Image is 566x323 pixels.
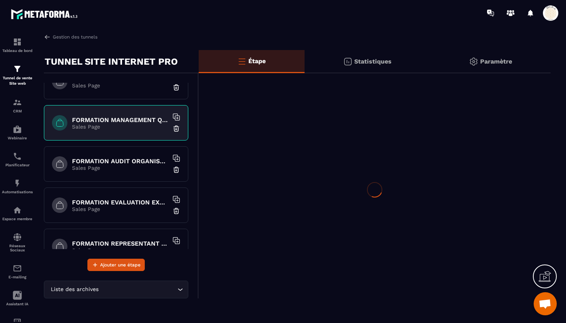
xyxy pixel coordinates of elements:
[45,54,178,69] p: TUNNEL SITE INTERNET PRO
[72,82,168,89] p: Sales Page
[172,248,180,256] img: trash
[2,136,33,140] p: Webinaire
[13,98,22,107] img: formation
[534,292,557,315] div: Ouvrir le chat
[13,233,22,242] img: social-network
[2,200,33,227] a: automationsautomationsEspace membre
[2,109,33,113] p: CRM
[2,217,33,221] p: Espace membre
[172,207,180,215] img: trash
[2,275,33,279] p: E-mailing
[72,157,168,165] h6: FORMATION AUDIT ORGANISATIONNEL EN ESSMS
[2,119,33,146] a: automationsautomationsWebinaire
[343,57,352,66] img: stats.20deebd0.svg
[2,163,33,167] p: Planificateur
[13,206,22,215] img: automations
[172,166,180,174] img: trash
[44,281,188,298] div: Search for option
[72,165,168,171] p: Sales Page
[172,125,180,132] img: trash
[72,199,168,206] h6: FORMATION EVALUATION EXTERNE HAS
[13,37,22,47] img: formation
[13,152,22,161] img: scheduler
[469,57,478,66] img: setting-gr.5f69749f.svg
[44,33,97,40] a: Gestion des tunnels
[237,57,246,66] img: bars-o.4a397970.svg
[2,244,33,252] p: Réseaux Sociaux
[13,179,22,188] img: automations
[72,206,168,212] p: Sales Page
[2,92,33,119] a: formationformationCRM
[49,285,100,294] span: Liste des archives
[87,259,145,271] button: Ajouter une étape
[2,32,33,59] a: formationformationTableau de bord
[172,84,180,91] img: trash
[13,264,22,273] img: email
[2,59,33,92] a: formationformationTunnel de vente Site web
[11,7,80,21] img: logo
[44,33,51,40] img: arrow
[2,302,33,306] p: Assistant IA
[100,285,176,294] input: Search for option
[13,125,22,134] img: automations
[354,58,392,65] p: Statistiques
[72,116,168,124] h6: FORMATION MANAGEMENT QUALITE ET RISQUES EN ESSMS
[2,285,33,312] a: Assistant IA
[480,58,512,65] p: Paramètre
[2,146,33,173] a: schedulerschedulerPlanificateur
[13,64,22,74] img: formation
[2,75,33,86] p: Tunnel de vente Site web
[72,240,168,247] h6: FORMATION REPRESENTANT AU CVS
[2,173,33,200] a: automationsautomationsAutomatisations
[248,57,266,65] p: Étape
[72,247,168,253] p: Sales Page
[72,124,168,130] p: Sales Page
[2,190,33,194] p: Automatisations
[2,258,33,285] a: emailemailE-mailing
[2,49,33,53] p: Tableau de bord
[2,227,33,258] a: social-networksocial-networkRéseaux Sociaux
[100,261,141,269] span: Ajouter une étape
